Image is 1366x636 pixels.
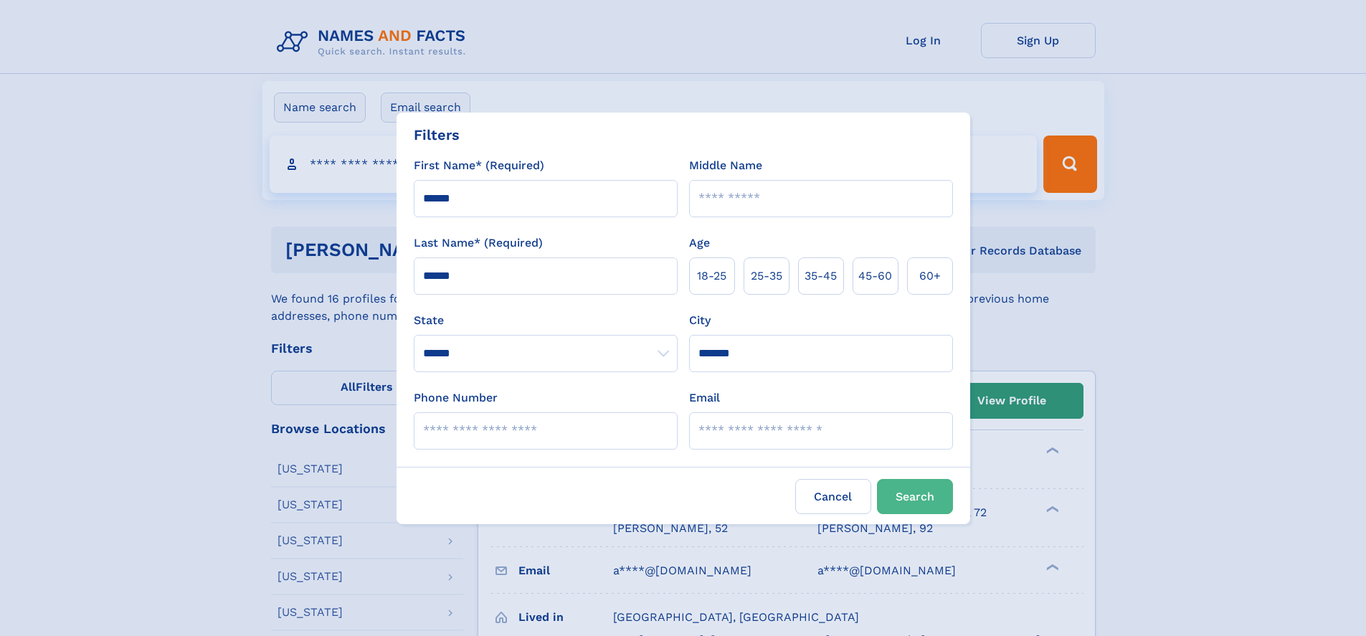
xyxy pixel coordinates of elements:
[751,267,782,285] span: 25‑35
[414,234,543,252] label: Last Name* (Required)
[877,479,953,514] button: Search
[414,157,544,174] label: First Name* (Required)
[689,234,710,252] label: Age
[795,479,871,514] label: Cancel
[414,124,460,146] div: Filters
[919,267,941,285] span: 60+
[697,267,726,285] span: 18‑25
[858,267,892,285] span: 45‑60
[414,389,498,407] label: Phone Number
[805,267,837,285] span: 35‑45
[689,157,762,174] label: Middle Name
[414,312,678,329] label: State
[689,389,720,407] label: Email
[689,312,711,329] label: City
